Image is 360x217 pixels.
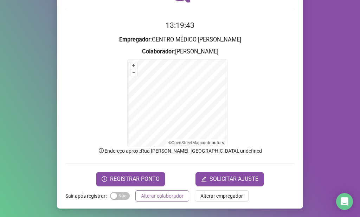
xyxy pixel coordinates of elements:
span: edit [201,176,207,182]
h3: : CENTRO MÉDICO [PERSON_NAME] [65,35,295,44]
strong: Empregador [119,36,150,43]
button: Alterar colaborador [135,190,189,202]
span: REGISTRAR PONTO [110,175,160,183]
strong: Colaborador [142,48,174,55]
button: editSOLICITAR AJUSTE [195,172,264,186]
time: 13:19:43 [166,21,194,30]
h3: : [PERSON_NAME] [65,47,295,56]
button: REGISTRAR PONTO [96,172,165,186]
button: Alterar empregador [195,190,249,202]
label: Sair após registrar [65,190,110,202]
button: – [130,69,137,76]
span: clock-circle [102,176,107,182]
button: + [130,62,137,69]
a: OpenStreetMap [172,140,201,145]
span: Alterar empregador [200,192,243,200]
span: info-circle [98,147,104,154]
p: Endereço aprox. : Rua [PERSON_NAME], [GEOGRAPHIC_DATA], undefined [65,147,295,155]
span: SOLICITAR AJUSTE [210,175,258,183]
span: Alterar colaborador [141,192,184,200]
div: Open Intercom Messenger [336,193,353,210]
li: © contributors. [168,140,225,145]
